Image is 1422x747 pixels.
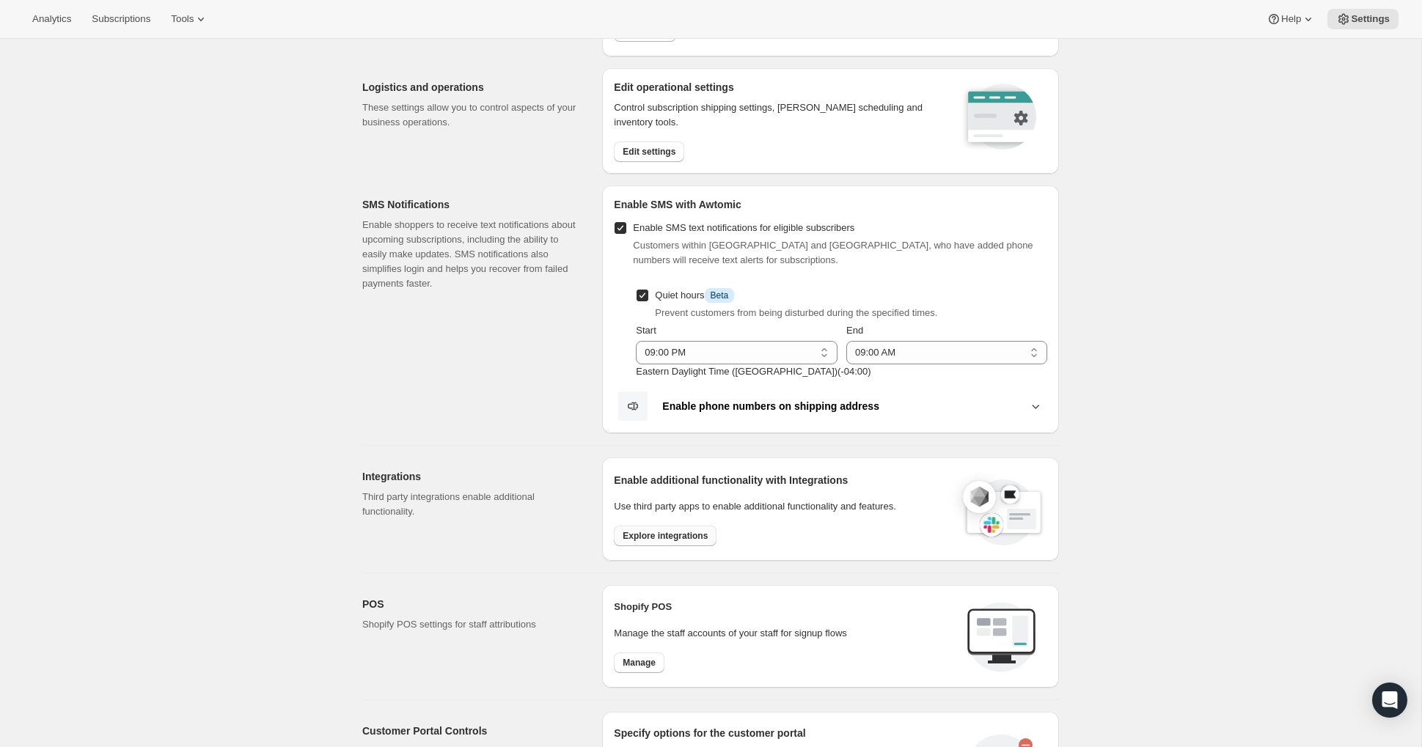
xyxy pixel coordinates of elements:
[362,469,579,484] h2: Integrations
[1258,9,1324,29] button: Help
[1281,13,1301,25] span: Help
[362,100,579,130] p: These settings allow you to control aspects of your business operations.
[614,726,955,740] h2: Specify options for the customer portal
[1372,682,1407,718] div: Open Intercom Messenger
[83,9,159,29] button: Subscriptions
[614,652,664,673] button: Manage
[636,325,656,336] span: Start
[655,290,734,301] span: Quiet hours
[623,657,656,669] span: Manage
[362,218,579,291] p: Enable shoppers to receive text notifications about upcoming subscriptions, including the ability...
[614,626,955,641] p: Manage the staff accounts of your staff for signup flows
[636,364,1047,379] p: Eastern Daylight Time ([GEOGRAPHIC_DATA]) ( -04 : 00 )
[614,141,684,162] button: Edit settings
[171,13,194,25] span: Tools
[1351,13,1390,25] span: Settings
[711,290,729,301] span: Beta
[633,240,1033,265] span: Customers within [GEOGRAPHIC_DATA] and [GEOGRAPHIC_DATA], who have added phone numbers will recei...
[362,80,579,95] h2: Logistics and operations
[633,222,854,233] span: Enable SMS text notifications for eligible subscribers
[362,617,579,632] p: Shopify POS settings for staff attributions
[362,490,579,519] p: Third party integrations enable additional functionality.
[614,473,948,487] h2: Enable additional functionality with Integrations
[362,597,579,611] h2: POS
[1327,9,1399,29] button: Settings
[623,530,708,542] span: Explore integrations
[614,526,717,546] button: Explore integrations
[614,499,948,514] p: Use third party apps to enable additional functionality and features.
[162,9,217,29] button: Tools
[614,197,1047,212] h2: Enable SMS with Awtomic
[32,13,71,25] span: Analytics
[614,100,942,130] p: Control subscription shipping settings, [PERSON_NAME] scheduling and inventory tools.
[362,724,579,738] h2: Customer Portal Controls
[362,197,579,212] h2: SMS Notifications
[92,13,150,25] span: Subscriptions
[623,146,675,158] span: Edit settings
[655,307,937,318] span: Prevent customers from being disturbed during the specified times.
[614,600,955,614] h2: Shopify POS
[614,391,1047,422] button: Enable phone numbers on shipping address
[662,400,879,412] b: Enable phone numbers on shipping address
[23,9,80,29] button: Analytics
[846,325,863,336] span: End
[614,80,942,95] h2: Edit operational settings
